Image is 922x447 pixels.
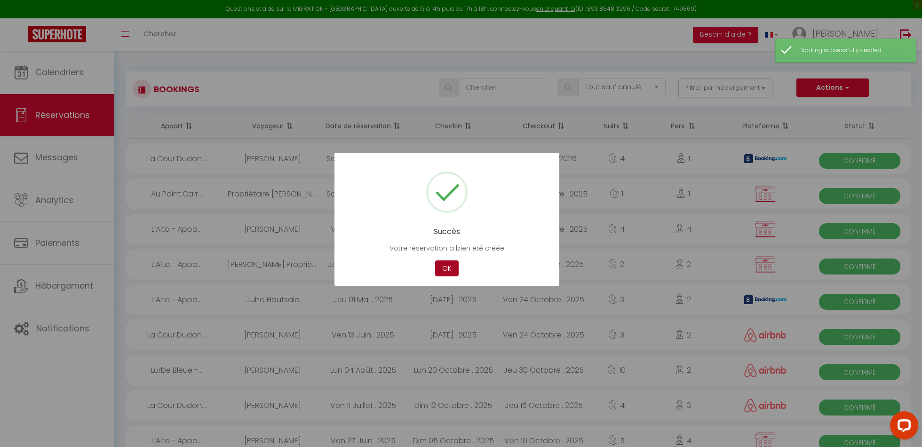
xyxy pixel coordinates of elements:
[349,227,545,236] h2: Succès
[349,243,545,253] p: Votre réservation a bien été créée
[799,46,906,55] div: Booking successfully created
[882,408,922,447] iframe: LiveChat chat widget
[435,260,459,277] button: OK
